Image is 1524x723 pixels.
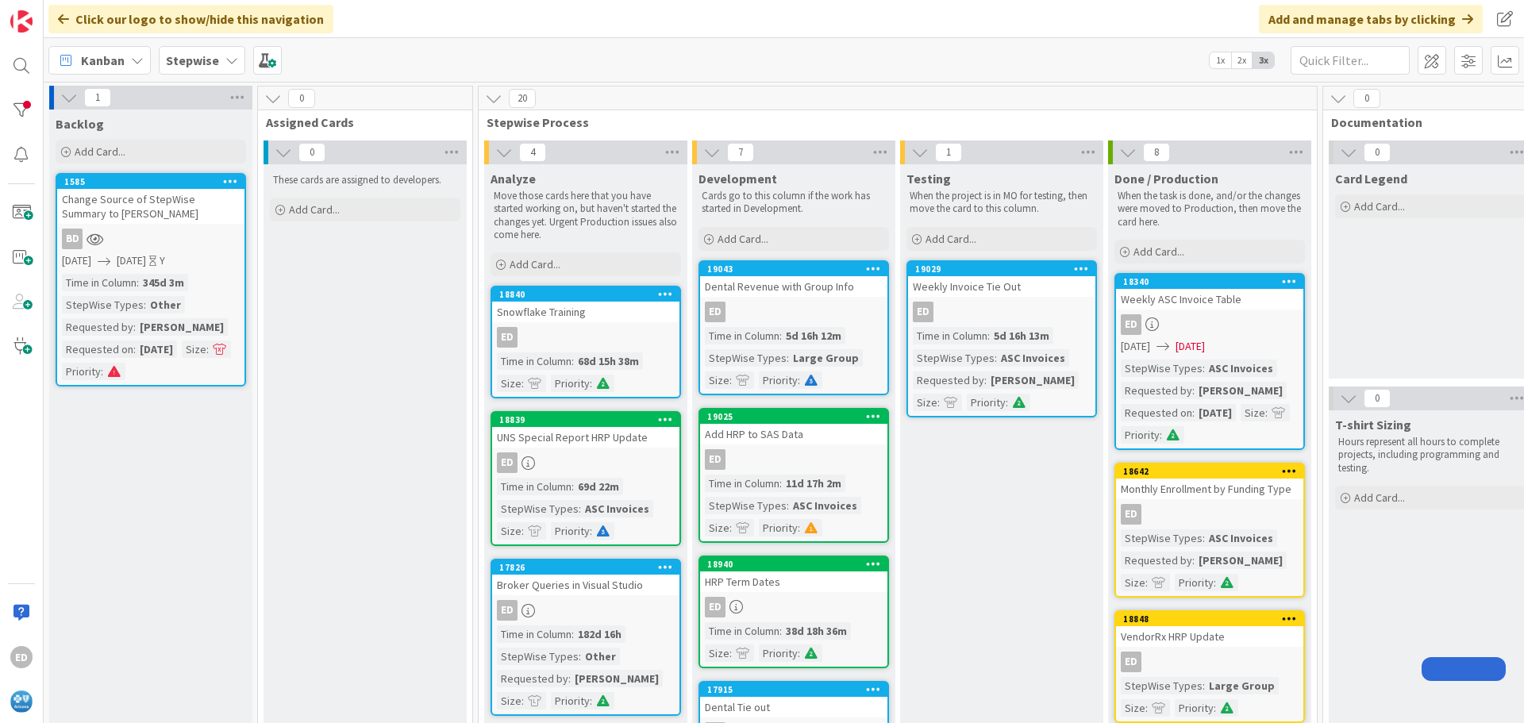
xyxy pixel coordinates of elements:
div: ED [497,600,518,621]
span: : [579,648,581,665]
span: : [787,497,789,514]
div: Large Group [789,349,863,367]
div: 18839 [492,413,679,427]
span: : [568,670,571,687]
div: 18840 [492,287,679,302]
span: : [984,371,987,389]
div: ED [1121,504,1141,525]
div: 5d 16h 13m [990,327,1053,344]
div: 17915 [707,684,887,695]
div: ED [705,597,725,617]
div: Size [497,375,521,392]
p: Move those cards here that you have started working on, but haven't started the changes yet. Urge... [494,190,678,241]
span: : [144,296,146,313]
div: Size [1121,574,1145,591]
span: 0 [288,89,315,108]
span: : [1203,360,1205,377]
div: Large Group [1205,677,1279,694]
div: BD [62,229,83,249]
span: : [995,349,997,367]
div: 17915Dental Tie out [700,683,887,717]
div: Priority [967,394,1006,411]
span: 3x [1253,52,1274,68]
span: 20 [509,89,536,108]
div: Size [182,340,206,358]
div: Broker Queries in Visual Studio [492,575,679,595]
div: 19029Weekly Invoice Tie Out [908,262,1095,297]
span: : [590,692,592,710]
div: Time in Column [705,622,779,640]
p: When the task is done, and/or the changes were moved to Production, then move the card here. [1118,190,1302,229]
span: Analyze [491,171,536,187]
div: ED [1121,652,1141,672]
span: Add Card... [1354,199,1405,213]
div: 18848 [1123,613,1303,625]
div: Requested by [62,318,133,336]
div: Priority [759,519,798,536]
div: ED [705,449,725,470]
span: 7 [727,143,754,162]
span: : [579,500,581,517]
img: Visit kanbanzone.com [10,10,33,33]
span: Testing [906,171,951,187]
div: Other [581,648,620,665]
div: 182d 16h [574,625,625,643]
span: 0 [1364,143,1391,162]
span: [DATE] [1121,338,1150,355]
span: 1 [84,88,111,107]
div: HRP Term Dates [700,571,887,592]
span: : [101,363,103,380]
span: : [1203,677,1205,694]
span: : [798,371,800,389]
div: Time in Column [913,327,987,344]
div: Monthly Enrollment by Funding Type [1116,479,1303,499]
div: ED [1116,652,1303,672]
div: 18340Weekly ASC Invoice Table [1116,275,1303,310]
span: : [1145,699,1148,717]
div: StepWise Types [1121,360,1203,377]
div: ED [700,302,887,322]
div: Snowflake Training [492,302,679,322]
div: [DATE] [1195,404,1236,421]
span: Kanban [81,51,125,70]
div: 1585Change Source of StepWise Summary to [PERSON_NAME] [57,175,244,224]
div: 68d 15h 38m [574,352,643,370]
span: : [798,519,800,536]
div: 19029 [908,262,1095,276]
span: Add Card... [718,232,768,246]
span: Add Card... [926,232,976,246]
div: Priority [551,692,590,710]
span: : [521,692,524,710]
div: ED [1121,314,1141,335]
span: : [729,371,732,389]
div: Requested on [62,340,133,358]
span: : [1192,552,1195,569]
span: : [1006,394,1008,411]
span: : [1192,404,1195,421]
div: ASC Invoices [581,500,653,517]
p: When the project is in MO for testing, then move the card to this column. [910,190,1094,216]
span: : [206,340,209,358]
span: T-shirt Sizing [1335,417,1411,433]
span: : [133,340,136,358]
span: 0 [1353,89,1380,108]
div: ASC Invoices [789,497,861,514]
div: Weekly ASC Invoice Table [1116,289,1303,310]
div: 1585 [64,176,244,187]
div: Size [497,522,521,540]
div: StepWise Types [705,497,787,514]
span: : [729,519,732,536]
span: Assigned Cards [266,114,452,130]
span: : [1203,529,1205,547]
p: Hours represent all hours to complete projects, including programming and testing. [1338,436,1522,475]
span: [DATE] [117,252,146,269]
div: UNS Special Report HRP Update [492,427,679,448]
span: : [1265,404,1268,421]
div: 11d 17h 2m [782,475,845,492]
span: : [1214,574,1216,591]
div: 19025 [700,410,887,424]
div: [PERSON_NAME] [571,670,663,687]
div: 18840Snowflake Training [492,287,679,322]
div: 17826 [499,562,679,573]
div: ASC Invoices [997,349,1069,367]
